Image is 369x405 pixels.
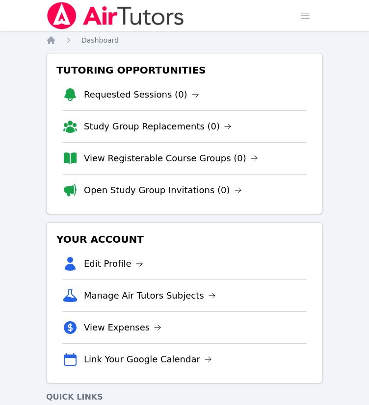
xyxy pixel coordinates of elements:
a: Open Study Group Invitations (0) [84,183,242,197]
a: Edit Profile [84,257,143,271]
h4: Quick Links [46,391,323,403]
a: Dashboard [81,35,119,45]
img: Air Tutors [46,2,185,29]
h3: Tutoring Opportunities [54,61,315,79]
a: Requested Sessions (0) [84,88,199,101]
a: Link Your Google Calendar [84,353,212,366]
span: Dashboard [81,36,119,44]
a: Manage Air Tutors Subjects [84,289,216,303]
a: Study Group Replacements (0) [84,120,232,133]
a: View Registerable Course Groups (0) [84,152,258,165]
nav: Breadcrumb [46,35,323,45]
a: View Expenses [84,321,161,334]
h3: Your Account [54,230,315,248]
